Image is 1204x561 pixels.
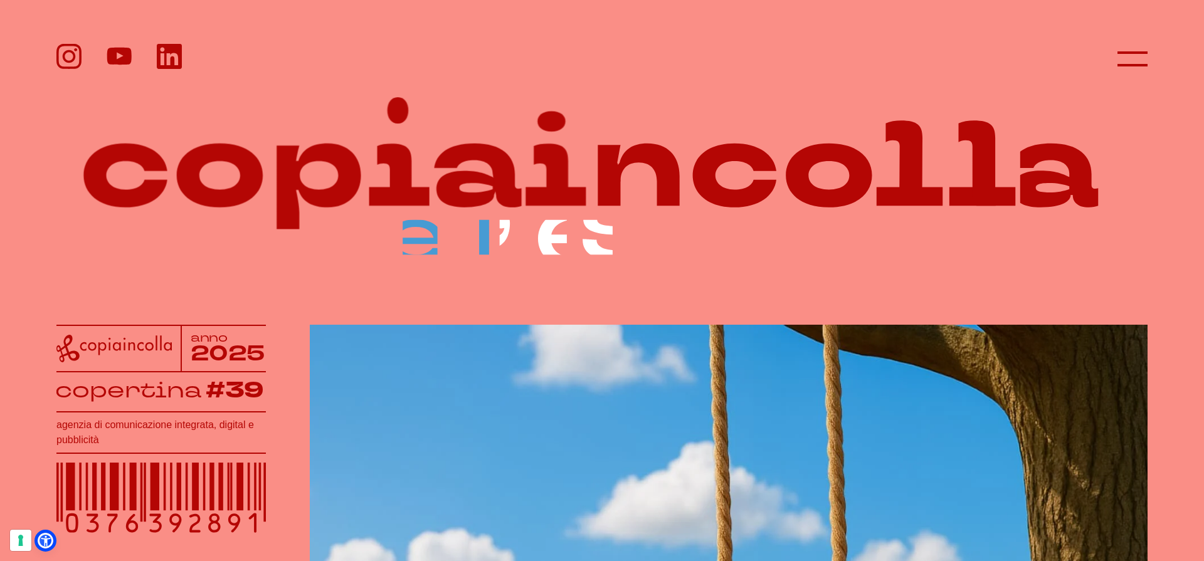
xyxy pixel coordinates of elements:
tspan: anno [191,330,228,345]
tspan: #39 [206,375,265,406]
tspan: 2025 [191,340,267,369]
button: Le tue preferenze relative al consenso per le tecnologie di tracciamento [10,530,31,551]
a: Open Accessibility Menu [38,533,53,548]
h1: agenzia di comunicazione integrata, digital e pubblicità [56,417,266,448]
tspan: copertina [55,375,201,404]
